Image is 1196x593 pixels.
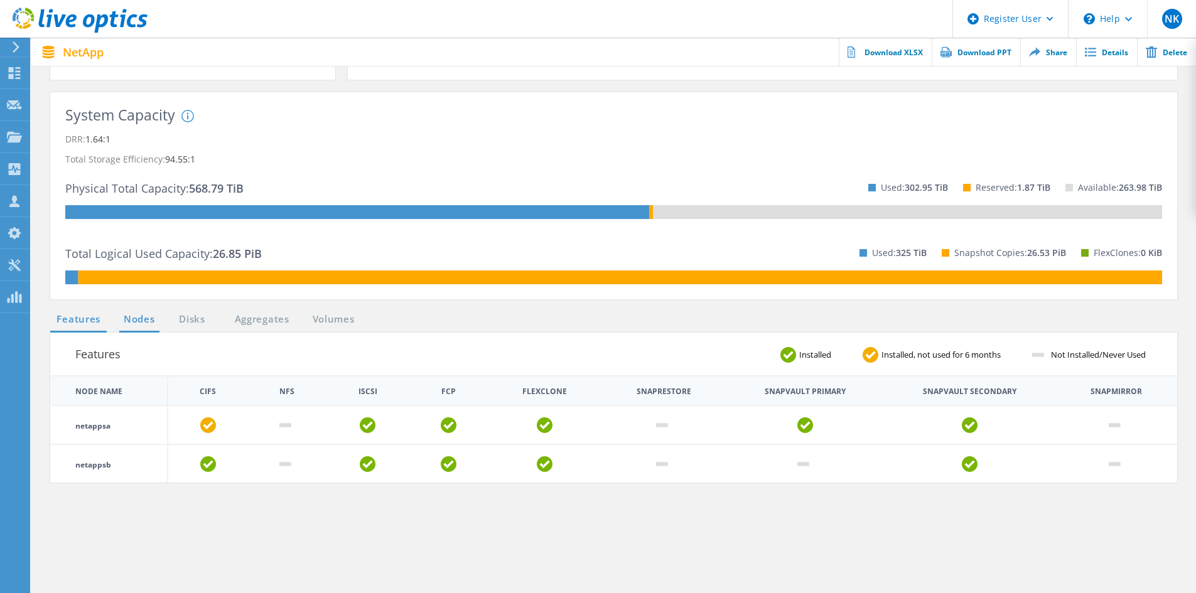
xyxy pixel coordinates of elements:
[1017,181,1050,193] span: 1.87 TiB
[1141,247,1162,259] span: 0 KiB
[896,247,927,259] span: 325 TiB
[932,38,1020,66] a: Download PPT
[923,388,1016,395] th: Snapvault Secondary
[213,246,262,261] span: 26.85 PiB
[1078,178,1162,198] p: Available:
[65,149,1162,169] p: Total Storage Efficiency:
[65,107,175,123] h3: System Capacity
[65,178,244,198] p: Physical Total Capacity:
[905,181,948,193] span: 302.95 TiB
[1048,351,1158,359] span: Not Installed/Never Used
[119,312,159,328] a: Nodes
[441,388,456,395] th: FCP
[75,345,121,363] h3: Features
[85,133,110,145] span: 1.64:1
[1094,243,1162,263] p: FlexClones:
[878,351,1013,359] span: Installed, not used for 6 months
[306,312,361,328] a: Volumes
[165,153,195,165] span: 94.55:1
[65,243,262,264] p: Total Logical Used Capacity:
[954,243,1066,263] p: Snapshot Copies:
[1076,38,1137,66] a: Details
[175,312,209,328] a: Disks
[200,388,216,395] th: CIFS
[50,405,168,444] td: netappsa
[63,46,104,58] span: NetApp
[881,178,948,198] p: Used:
[227,312,298,328] a: Aggregates
[358,388,377,395] th: iSCSI
[1091,388,1142,395] th: Snapmirror
[637,388,691,395] th: Snaprestore
[1027,247,1066,259] span: 26.53 PiB
[1165,14,1179,24] span: NK
[13,26,148,35] a: Live Optics Dashboard
[796,351,844,359] span: Installed
[50,444,168,483] td: netappsb
[1020,38,1076,66] a: Share
[872,243,927,263] p: Used:
[976,178,1050,198] p: Reserved:
[765,388,846,395] th: Snapvault Primary
[1084,13,1095,24] svg: \n
[839,38,932,66] a: Download XLSX
[50,312,107,328] a: Features
[1137,38,1196,66] a: Delete
[65,129,1162,149] p: DRR:
[279,388,294,395] th: NFS
[1119,181,1162,193] span: 263.98 TiB
[50,376,168,405] th: Node Name
[522,388,567,395] th: FlexClone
